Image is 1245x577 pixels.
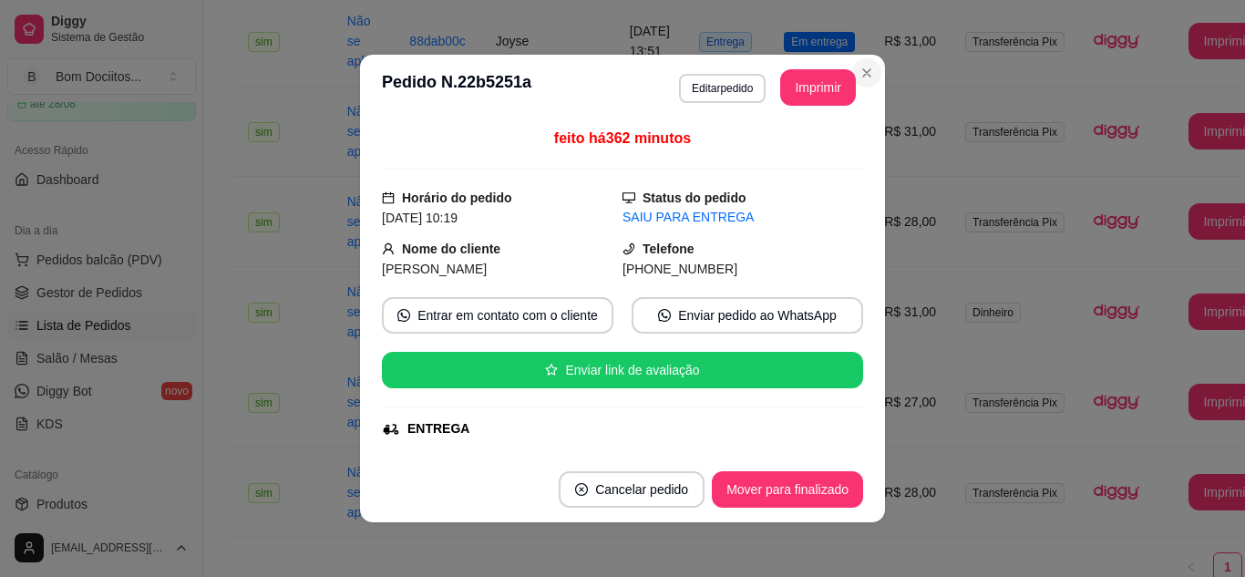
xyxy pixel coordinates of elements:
span: calendar [382,191,395,204]
strong: Status do pedido [643,191,746,205]
span: whats-app [658,309,671,322]
strong: Nome do cliente [402,242,500,256]
strong: Telefone [643,242,695,256]
span: [PHONE_NUMBER] [622,262,737,276]
span: feito há 362 minutos [554,130,691,146]
button: Editarpedido [679,74,766,103]
button: starEnviar link de avaliação [382,352,863,388]
span: [PERSON_NAME] [382,262,487,276]
h3: Pedido N. 22b5251a [382,69,531,106]
span: desktop [622,191,635,204]
span: close-circle [575,483,588,496]
div: ENTREGA [407,419,469,438]
span: phone [622,242,635,255]
button: close-circleCancelar pedido [559,471,705,508]
button: Mover para finalizado [712,471,863,508]
button: whats-appEntrar em contato com o cliente [382,297,613,334]
span: [DATE] 10:19 [382,211,458,225]
button: whats-appEnviar pedido ao WhatsApp [632,297,863,334]
span: whats-app [397,309,410,322]
button: Imprimir [780,69,856,106]
strong: Horário do pedido [402,191,512,205]
div: SAIU PARA ENTREGA [622,208,863,227]
span: star [545,364,558,376]
button: Close [852,58,881,88]
span: user [382,242,395,255]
